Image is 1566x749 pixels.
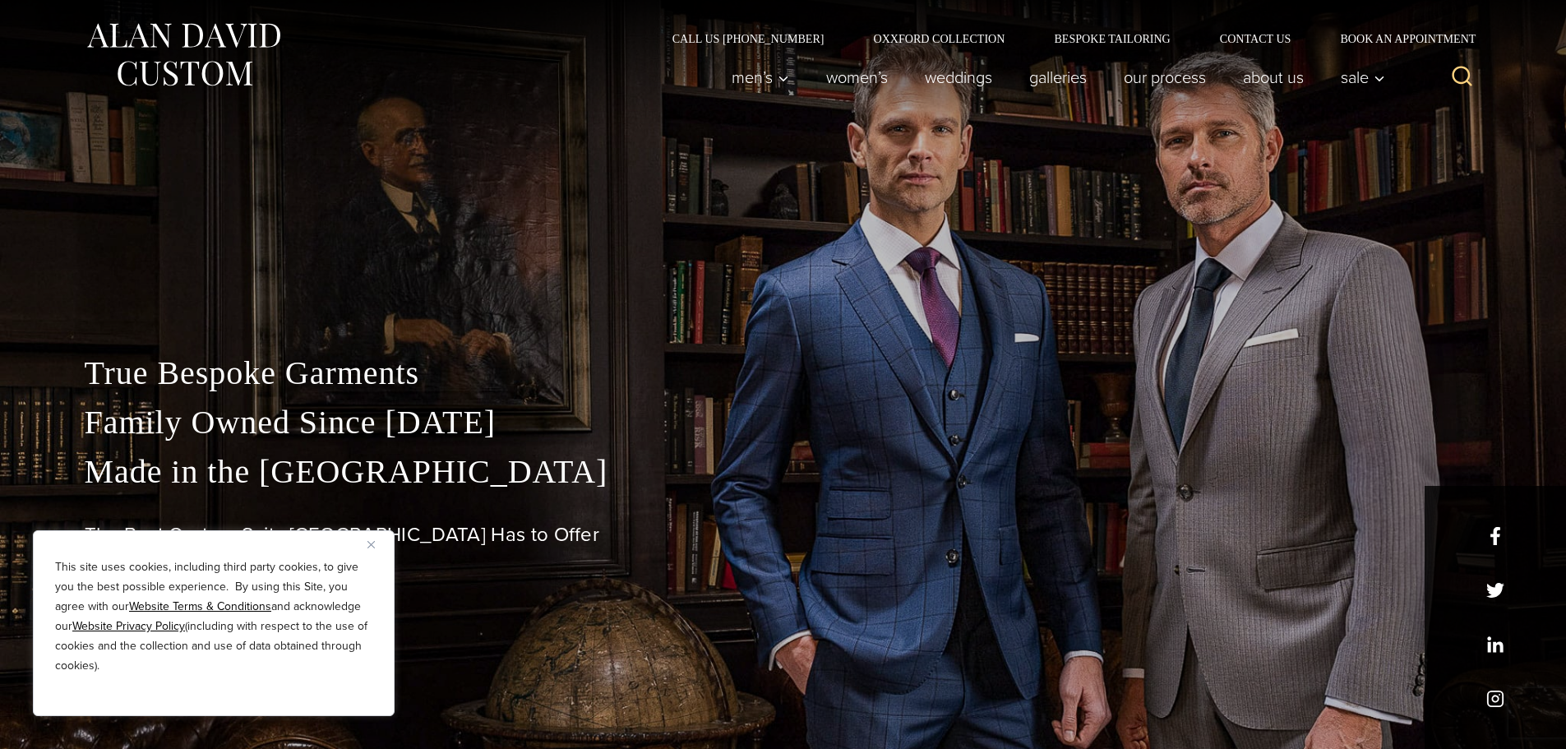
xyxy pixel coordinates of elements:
a: Women’s [807,61,906,94]
h1: The Best Custom Suits [GEOGRAPHIC_DATA] Has to Offer [85,523,1482,547]
button: View Search Form [1443,58,1482,97]
p: True Bespoke Garments Family Owned Since [DATE] Made in the [GEOGRAPHIC_DATA] [85,349,1482,497]
a: Website Privacy Policy [72,617,185,635]
img: Close [367,541,375,548]
a: weddings [906,61,1010,94]
a: Contact Us [1195,33,1316,44]
img: Alan David Custom [85,18,282,91]
button: Close [367,534,387,554]
a: Bespoke Tailoring [1029,33,1194,44]
p: This site uses cookies, including third party cookies, to give you the best possible experience. ... [55,557,372,676]
a: Galleries [1010,61,1105,94]
span: Sale [1341,69,1385,86]
a: About Us [1224,61,1322,94]
nav: Secondary Navigation [648,33,1482,44]
nav: Primary Navigation [713,61,1393,94]
a: Oxxford Collection [848,33,1029,44]
a: Our Process [1105,61,1224,94]
a: Website Terms & Conditions [129,598,271,615]
a: Call Us [PHONE_NUMBER] [648,33,849,44]
a: Book an Appointment [1315,33,1481,44]
span: Men’s [732,69,789,86]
